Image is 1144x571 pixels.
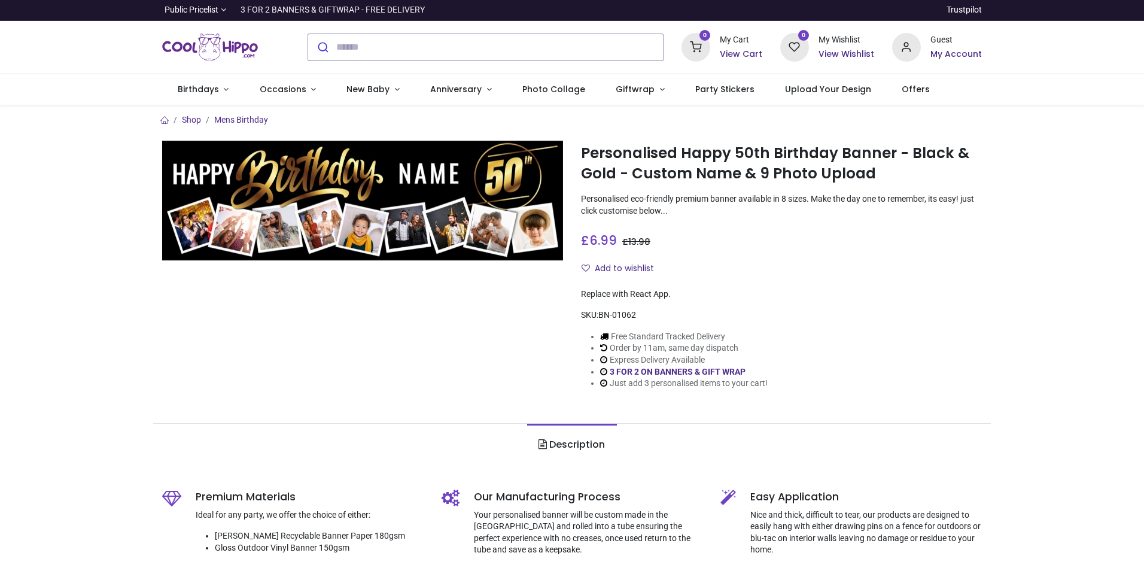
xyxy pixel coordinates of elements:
[196,490,424,505] h5: Premium Materials
[930,34,982,46] div: Guest
[162,31,258,64] img: Cool Hippo
[527,424,616,466] a: Description
[581,288,982,300] div: Replace with React App.
[681,41,710,51] a: 0
[581,143,982,184] h1: Personalised Happy 50th Birthday Banner - Black & Gold - Custom Name & 9 Photo Upload
[798,30,810,41] sup: 0
[600,74,680,105] a: Giftwrap
[622,236,650,248] span: £
[474,509,703,556] p: Your personalised banner will be custom made in the [GEOGRAPHIC_DATA] and rolled into a tube ensu...
[819,34,874,46] div: My Wishlist
[581,259,664,279] button: Add to wishlistAdd to wishlist
[415,74,507,105] a: Anniversary
[244,74,331,105] a: Occasions
[600,354,768,366] li: Express Delivery Available
[750,509,982,556] p: Nice and thick, difficult to tear, our products are designed to easily hang with either drawing p...
[215,542,424,554] li: Gloss Outdoor Vinyl Banner 150gsm
[589,232,617,249] span: 6.99
[598,310,636,320] span: BN-01062
[581,309,982,321] div: SKU:
[581,232,617,249] span: £
[600,342,768,354] li: Order by 11am, same day dispatch
[522,83,585,95] span: Photo Collage
[600,331,768,343] li: Free Standard Tracked Delivery
[196,509,424,521] p: Ideal for any party, we offer the choice of either:
[720,48,762,60] a: View Cart
[308,34,336,60] button: Submit
[600,378,768,390] li: Just add 3 personalised items to your cart!
[215,530,424,542] li: [PERSON_NAME] Recyclable Banner Paper 180gsm
[474,490,703,505] h5: Our Manufacturing Process
[699,30,711,41] sup: 0
[241,4,425,16] div: 3 FOR 2 BANNERS & GIFTWRAP - FREE DELIVERY
[182,115,201,124] a: Shop
[162,74,244,105] a: Birthdays
[780,41,809,51] a: 0
[430,83,482,95] span: Anniversary
[695,83,754,95] span: Party Stickers
[628,236,650,248] span: 13.98
[162,31,258,64] a: Logo of Cool Hippo
[178,83,219,95] span: Birthdays
[720,34,762,46] div: My Cart
[165,4,218,16] span: Public Pricelist
[819,48,874,60] a: View Wishlist
[610,367,746,376] a: 3 FOR 2 ON BANNERS & GIFT WRAP
[582,264,590,272] i: Add to wishlist
[331,74,415,105] a: New Baby
[260,83,306,95] span: Occasions
[346,83,390,95] span: New Baby
[930,48,982,60] a: My Account
[902,83,930,95] span: Offers
[750,490,982,505] h5: Easy Application
[616,83,655,95] span: Giftwrap
[947,4,982,16] a: Trustpilot
[162,141,563,261] img: Personalised Happy 50th Birthday Banner - Black & Gold - Custom Name & 9 Photo Upload
[162,4,226,16] a: Public Pricelist
[214,115,268,124] a: Mens Birthday
[581,193,982,217] p: Personalised eco-friendly premium banner available in 8 sizes. Make the day one to remember, its ...
[785,83,871,95] span: Upload Your Design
